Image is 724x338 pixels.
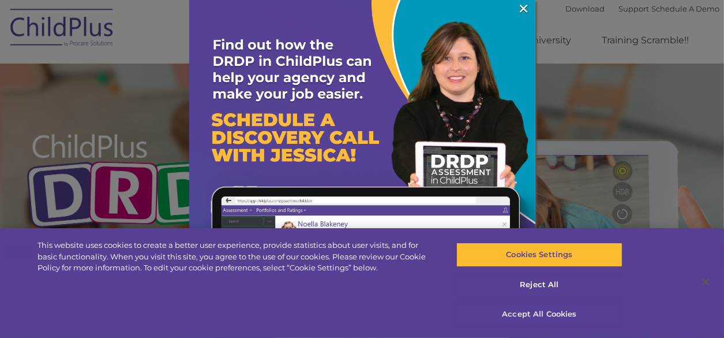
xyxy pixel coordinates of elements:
a: × [517,3,531,14]
div: This website uses cookies to create a better user experience, provide statistics about user visit... [37,240,434,274]
button: Accept All Cookies [456,302,623,326]
button: Reject All [456,273,623,297]
button: Close [693,269,718,295]
button: Cookies Settings [456,243,623,267]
